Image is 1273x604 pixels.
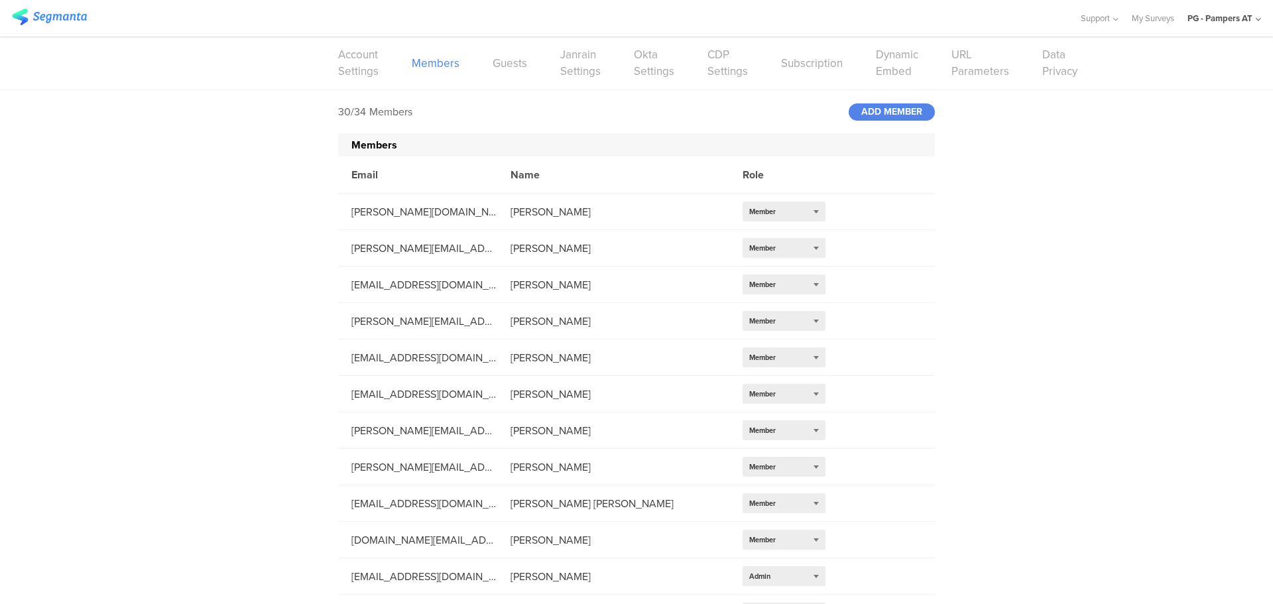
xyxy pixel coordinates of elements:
span: Member [749,206,776,217]
span: Member [749,498,776,509]
div: [PERSON_NAME] [497,532,729,548]
span: Member [749,425,776,436]
div: [EMAIL_ADDRESS][DOMAIN_NAME] [338,350,497,365]
div: [PERSON_NAME] [497,569,729,584]
div: 30/34 Members [338,104,412,119]
div: [PERSON_NAME] [PERSON_NAME] [497,496,729,511]
a: Account Settings [338,46,379,80]
div: Name [497,167,729,182]
div: [PERSON_NAME] [497,459,729,475]
div: [PERSON_NAME][EMAIL_ADDRESS][DOMAIN_NAME] [338,241,497,256]
div: [PERSON_NAME] [497,387,729,402]
div: [PERSON_NAME][DOMAIN_NAME][EMAIL_ADDRESS][DOMAIN_NAME] [338,204,497,219]
span: Member [749,243,776,253]
div: PG - Pampers AT [1187,12,1252,25]
span: Member [749,461,776,472]
span: Member [749,534,776,545]
div: [PERSON_NAME][EMAIL_ADDRESS][DOMAIN_NAME] [338,423,497,438]
div: [PERSON_NAME] [497,204,729,219]
div: ADD MEMBER [849,103,935,121]
div: [PERSON_NAME] [497,423,729,438]
div: [PERSON_NAME] [497,241,729,256]
div: [PERSON_NAME][EMAIL_ADDRESS][DOMAIN_NAME] [338,314,497,329]
div: [EMAIL_ADDRESS][DOMAIN_NAME] [338,496,497,511]
a: Dynamic Embed [876,46,918,80]
span: Support [1081,12,1110,25]
div: [EMAIL_ADDRESS][DOMAIN_NAME] [338,569,497,584]
a: URL Parameters [951,46,1009,80]
span: Member [749,279,776,290]
a: Okta Settings [634,46,674,80]
span: Admin [749,571,770,581]
div: [PERSON_NAME][EMAIL_ADDRESS][DOMAIN_NAME] [338,459,497,475]
span: Member [749,352,776,363]
span: Member [749,316,776,326]
a: Data Privacy [1042,46,1077,80]
div: [PERSON_NAME] [497,350,729,365]
a: CDP Settings [707,46,748,80]
div: Role [729,167,849,182]
div: [EMAIL_ADDRESS][DOMAIN_NAME] [338,277,497,292]
div: [DOMAIN_NAME][EMAIL_ADDRESS][DOMAIN_NAME] [338,532,497,548]
div: [EMAIL_ADDRESS][DOMAIN_NAME] [338,387,497,402]
a: Janrain Settings [560,46,601,80]
div: [PERSON_NAME] [497,314,729,329]
a: Guests [493,55,527,72]
div: Email [338,167,497,182]
div: [PERSON_NAME] [497,277,729,292]
div: Members [338,133,935,156]
span: Member [749,389,776,399]
a: Subscription [781,55,843,72]
img: segmanta logo [12,9,87,25]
